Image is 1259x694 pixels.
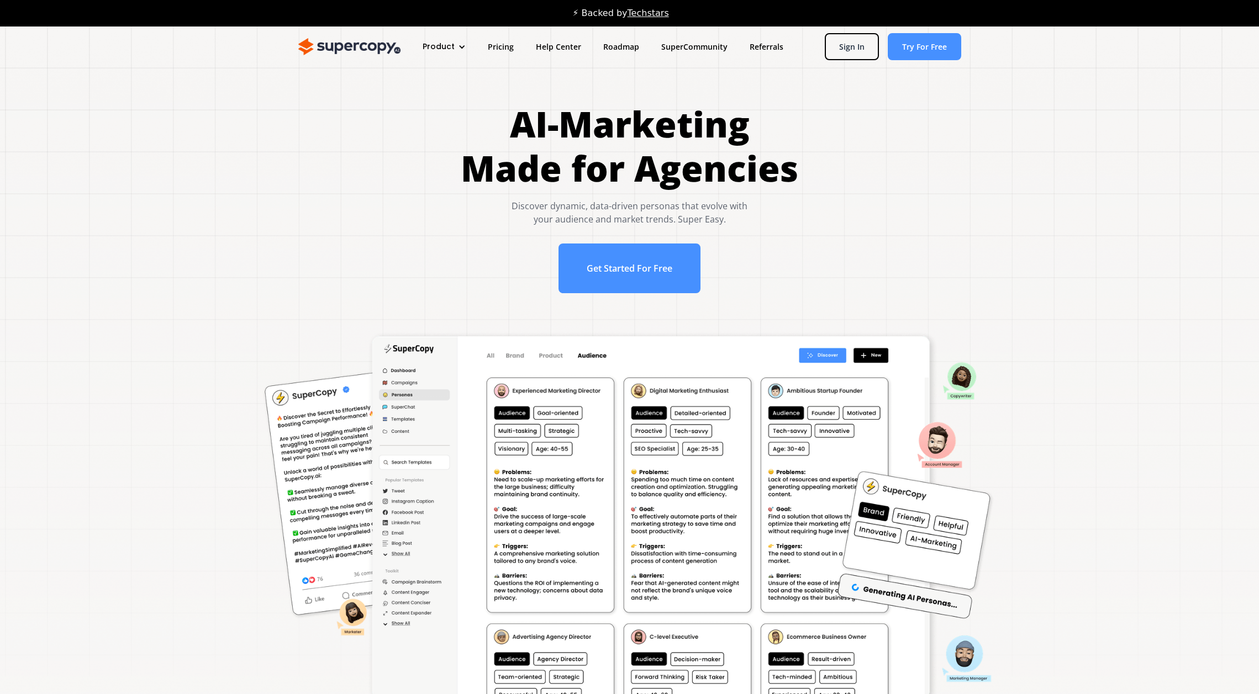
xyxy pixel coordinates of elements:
[461,102,798,190] h1: AI-Marketing Made for Agencies
[461,199,798,226] div: Discover dynamic, data-driven personas that evolve with your audience and market trends. Super Easy.
[572,8,668,19] div: ⚡ Backed by
[412,36,477,57] div: Product
[423,41,455,52] div: Product
[825,33,879,60] a: Sign In
[888,33,961,60] a: Try For Free
[650,36,739,57] a: SuperCommunity
[477,36,525,57] a: Pricing
[525,36,592,57] a: Help Center
[739,36,794,57] a: Referrals
[628,8,669,18] a: Techstars
[592,36,650,57] a: Roadmap
[559,243,700,293] a: Get Started For Free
